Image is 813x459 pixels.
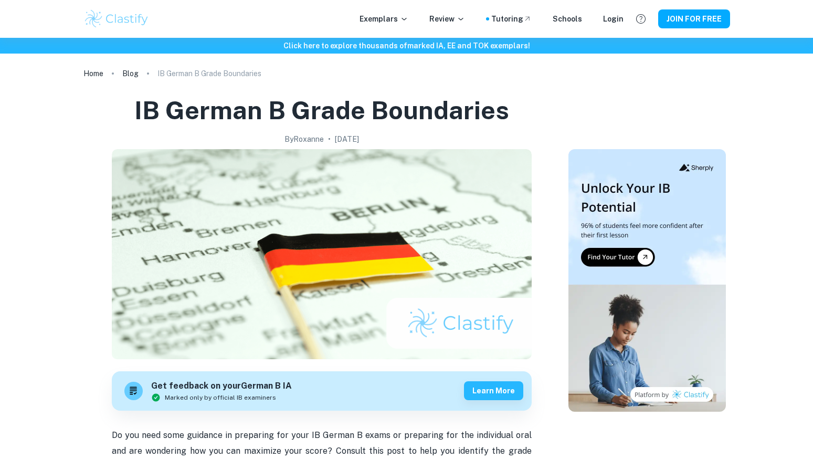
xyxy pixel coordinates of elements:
[464,381,523,400] button: Learn more
[360,13,408,25] p: Exemplars
[658,9,730,28] button: JOIN FOR FREE
[553,13,582,25] a: Schools
[112,371,532,411] a: Get feedback on yourGerman B IAMarked only by official IB examinersLearn more
[165,393,276,402] span: Marked only by official IB examiners
[429,13,465,25] p: Review
[328,133,331,145] p: •
[284,133,324,145] h2: By Roxanne
[122,66,139,81] a: Blog
[603,13,624,25] a: Login
[289,446,328,456] span: our score
[335,133,359,145] h2: [DATE]
[83,8,150,29] img: Clastify logo
[151,380,292,393] h6: Get feedback on your German B IA
[134,93,509,127] h1: IB German B Grade Boundaries
[157,68,261,79] p: IB German B Grade Boundaries
[2,40,811,51] h6: Click here to explore thousands of marked IA, EE and TOK exemplars !
[632,10,650,28] button: Help and Feedback
[112,149,532,359] img: IB German B Grade Boundaries cover image
[491,13,532,25] a: Tutoring
[83,66,103,81] a: Home
[568,149,726,412] img: Thumbnail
